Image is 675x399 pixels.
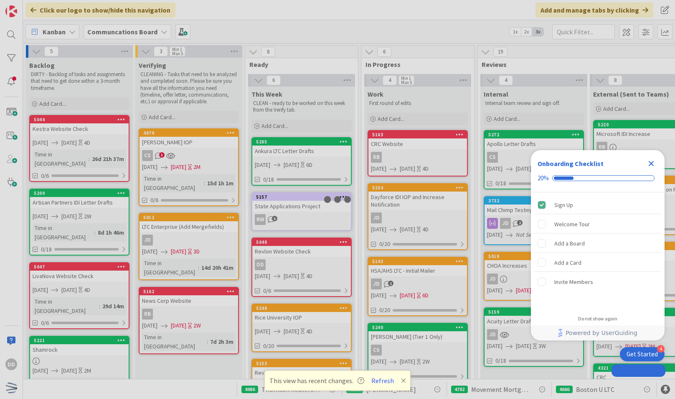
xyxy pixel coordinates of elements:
div: Welcome Tour [554,219,590,229]
div: 20% [538,174,549,182]
div: Invite Members is incomplete. [534,273,661,291]
div: Do not show again [578,315,617,322]
span: This view has recent changes. [269,376,364,386]
div: Welcome Tour is incomplete. [534,215,661,233]
div: Get Started [627,350,658,358]
div: Add a Board [554,238,585,248]
div: Invite Members [554,277,593,287]
div: 4 [657,345,665,353]
a: Powered by UserGuiding [535,325,660,340]
div: Onboarding Checklist [538,159,604,169]
div: Footer [531,325,665,340]
div: Open Get Started checklist, remaining modules: 4 [620,347,665,361]
div: Sign Up is complete. [534,196,661,214]
div: Sign Up [554,200,573,210]
div: Add a Card [554,258,581,268]
div: Add a Board is incomplete. [534,234,661,253]
div: Close Checklist [645,157,658,170]
div: Checklist items [531,192,665,310]
span: Powered by UserGuiding [566,328,637,338]
div: Checklist Container [531,150,665,340]
button: Refresh [368,375,397,386]
div: Add a Card is incomplete. [534,253,661,272]
div: Checklist progress: 20% [538,174,658,182]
